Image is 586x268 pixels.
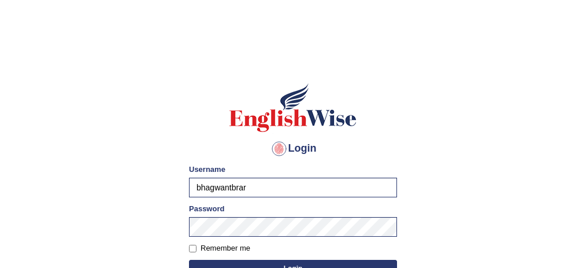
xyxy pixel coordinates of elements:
[189,139,397,158] h4: Login
[189,164,225,175] label: Username
[227,82,359,134] img: Logo of English Wise sign in for intelligent practice with AI
[189,245,196,252] input: Remember me
[189,203,224,214] label: Password
[189,243,250,254] label: Remember me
